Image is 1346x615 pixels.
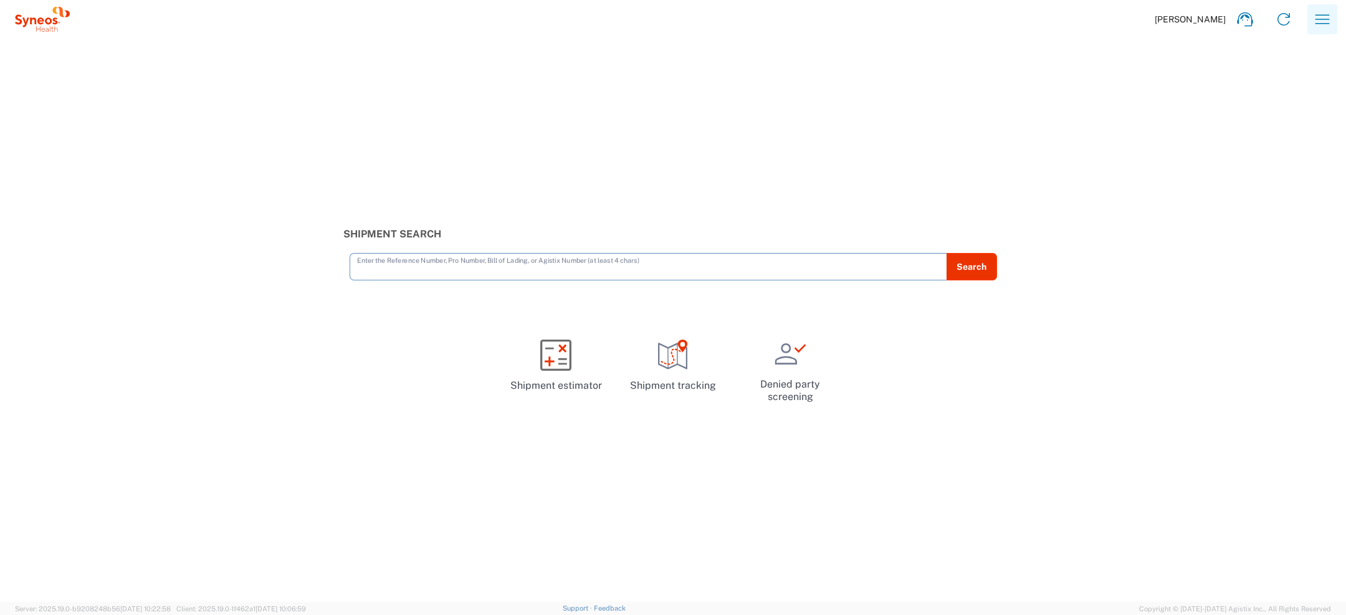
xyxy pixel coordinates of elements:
[343,228,1003,240] h3: Shipment Search
[120,605,171,613] span: [DATE] 10:22:58
[947,253,997,280] button: Search
[176,605,306,613] span: Client: 2025.19.0-1f462a1
[594,604,626,612] a: Feedback
[563,604,594,612] a: Support
[619,328,727,403] a: Shipment tracking
[1139,603,1331,614] span: Copyright © [DATE]-[DATE] Agistix Inc., All Rights Reserved
[1155,14,1226,25] span: [PERSON_NAME]
[255,605,306,613] span: [DATE] 10:06:59
[15,605,171,613] span: Server: 2025.19.0-b9208248b56
[737,328,844,412] a: Denied party screening
[502,328,609,403] a: Shipment estimator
